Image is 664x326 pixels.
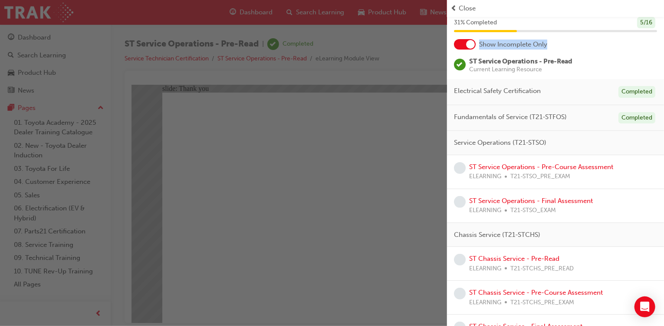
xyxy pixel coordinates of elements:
[510,264,574,274] span: T21-STCHS_PRE_READ
[469,197,593,205] a: ST Service Operations - Final Assessment
[469,298,501,308] span: ELEARNING
[454,18,497,28] span: 31 % Completed
[469,206,501,216] span: ELEARNING
[618,112,655,124] div: Completed
[469,289,603,296] a: ST Chassis Service - Pre-Course Assessment
[510,172,570,182] span: T21-STSO_PRE_EXAM
[459,3,476,13] span: Close
[469,264,501,274] span: ELEARNING
[510,298,574,308] span: T21-STCHS_PRE_EXAM
[454,112,567,122] span: Fundamentals of Service (T21-STFOS)
[450,3,661,13] button: prev-iconClose
[450,3,457,13] span: prev-icon
[469,57,572,65] span: ST Service Operations - Pre-Read
[469,255,559,263] a: ST Chassis Service - Pre-Read
[469,172,501,182] span: ELEARNING
[454,86,541,96] span: Electrical Safety Certification
[454,138,546,148] span: Service Operations (T21-STSO)
[634,296,655,317] div: Open Intercom Messenger
[454,196,466,208] span: learningRecordVerb_NONE-icon
[469,163,613,171] a: ST Service Operations - Pre-Course Assessment
[454,288,466,299] span: learningRecordVerb_NONE-icon
[454,162,466,174] span: learningRecordVerb_NONE-icon
[454,230,540,240] span: Chassis Service (T21-STCHS)
[469,67,572,73] span: Current Learning Resource
[479,40,547,50] span: Show Incomplete Only
[454,59,466,70] span: learningRecordVerb_COMPLETE-icon
[618,86,655,98] div: Completed
[454,254,466,266] span: learningRecordVerb_NONE-icon
[510,206,556,216] span: T21-STSO_EXAM
[637,17,655,29] div: 5 / 16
